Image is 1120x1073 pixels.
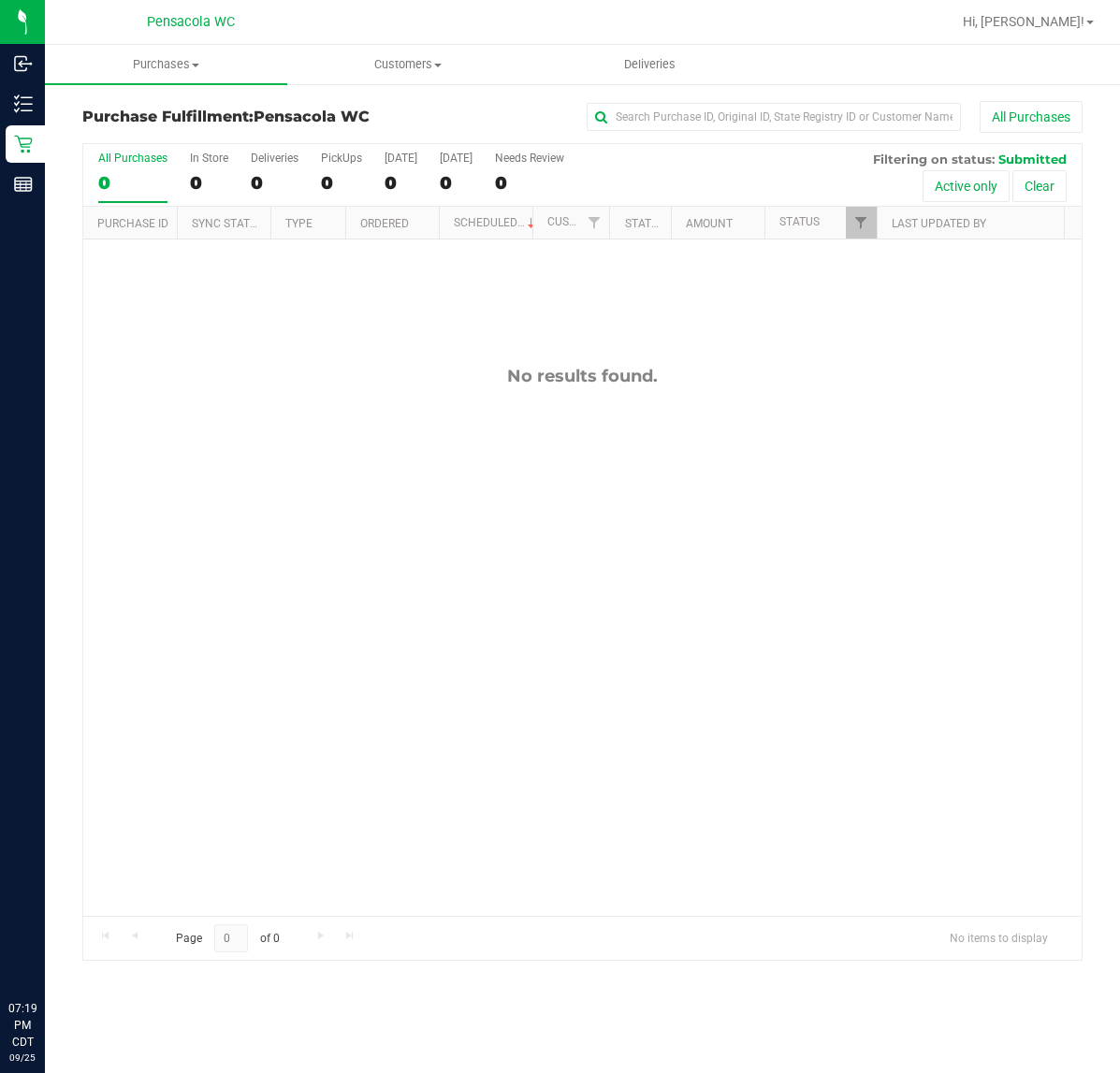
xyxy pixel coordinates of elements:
[385,152,417,165] div: [DATE]
[495,152,564,165] div: Needs Review
[547,215,605,228] a: Customer
[14,175,33,194] inline-svg: Reports
[14,94,33,113] inline-svg: Inventory
[998,152,1067,167] span: Submitted
[625,217,723,230] a: State Registry ID
[980,101,1083,133] button: All Purchases
[160,924,295,953] span: Page of 0
[779,215,820,228] a: Status
[14,135,33,153] inline-svg: Retail
[495,172,564,194] div: 0
[321,172,362,194] div: 0
[98,172,167,194] div: 0
[82,109,415,125] h3: Purchase Fulfillment:
[14,54,33,73] inline-svg: Inbound
[83,366,1082,386] div: No results found.
[529,45,771,84] a: Deliveries
[963,14,1084,29] span: Hi, [PERSON_NAME]!
[45,56,287,73] span: Purchases
[288,56,529,73] span: Customers
[147,14,235,30] span: Pensacola WC
[287,45,530,84] a: Customers
[19,923,75,979] iframe: Resource center
[192,217,264,230] a: Sync Status
[385,172,417,194] div: 0
[846,207,877,239] a: Filter
[873,152,995,167] span: Filtering on status:
[892,217,986,230] a: Last Updated By
[923,170,1010,202] button: Active only
[578,207,609,239] a: Filter
[97,217,168,230] a: Purchase ID
[935,924,1063,952] span: No items to display
[686,217,733,230] a: Amount
[1012,170,1067,202] button: Clear
[98,152,167,165] div: All Purchases
[587,103,961,131] input: Search Purchase ID, Original ID, State Registry ID or Customer Name...
[251,152,298,165] div: Deliveries
[440,172,473,194] div: 0
[8,1051,36,1065] p: 09/25
[440,152,473,165] div: [DATE]
[251,172,298,194] div: 0
[190,172,228,194] div: 0
[454,216,539,229] a: Scheduled
[254,108,370,125] span: Pensacola WC
[8,1000,36,1051] p: 07:19 PM CDT
[321,152,362,165] div: PickUps
[599,56,701,73] span: Deliveries
[360,217,409,230] a: Ordered
[285,217,313,230] a: Type
[45,45,287,84] a: Purchases
[190,152,228,165] div: In Store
